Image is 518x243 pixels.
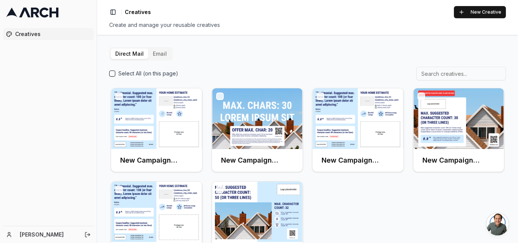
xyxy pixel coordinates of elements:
h3: New Campaign (Front) [422,155,495,166]
img: Front creative for New Campaign (Front) [413,88,504,149]
span: Creatives [15,30,91,38]
div: Create and manage your reusable creatives [109,21,506,29]
img: Front creative for New Campaign (Front) [212,182,303,242]
button: Direct Mail [111,49,148,59]
input: Search creatives... [416,67,506,80]
a: Creatives [3,28,94,40]
img: Front creative for New Campaign (Back) [111,88,202,149]
button: Email [148,49,171,59]
img: Front creative for New Campaign (Front) [212,88,303,149]
h3: New Campaign (Back) [322,155,394,166]
button: New Creative [454,6,506,18]
a: [PERSON_NAME] [20,231,76,238]
a: Open chat [486,213,509,235]
span: Creatives [125,8,151,16]
button: Log out [82,229,93,240]
h3: New Campaign (Back) [120,155,193,166]
img: Front creative for New Campaign (Back) [312,88,403,149]
h3: New Campaign (Front) [221,155,294,166]
label: Select All (on this page) [118,70,178,77]
nav: breadcrumb [125,8,151,16]
img: Front creative for New Campaign (Back) [111,182,202,242]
